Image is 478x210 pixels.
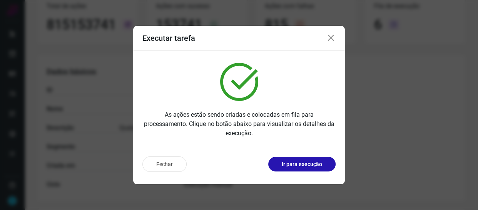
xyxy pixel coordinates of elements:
[142,110,336,138] p: As ações estão sendo criadas e colocadas em fila para processamento. Clique no botão abaixo para ...
[142,34,195,43] h3: Executar tarefa
[282,160,322,168] p: Ir para execução
[268,157,336,171] button: Ir para execução
[220,63,258,101] img: verified.svg
[142,156,187,172] button: Fechar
